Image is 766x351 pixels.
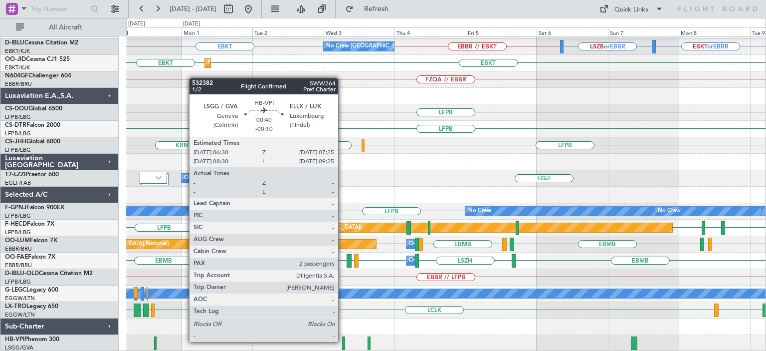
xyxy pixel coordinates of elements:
[326,39,493,54] div: No Crew [GEOGRAPHIC_DATA] ([GEOGRAPHIC_DATA] National)
[5,254,28,260] span: OO-FAE
[466,27,537,36] div: Fri 5
[394,27,466,36] div: Thu 4
[537,27,608,36] div: Sat 6
[204,204,362,219] div: Planned Maint [GEOGRAPHIC_DATA] ([GEOGRAPHIC_DATA])
[5,47,30,55] a: EBKT/KJK
[341,1,400,17] button: Refresh
[184,171,322,186] div: Owner [GEOGRAPHIC_DATA] ([GEOGRAPHIC_DATA])
[608,27,679,36] div: Sun 7
[5,287,26,293] span: G-LEGC
[5,172,25,178] span: T7-LZZI
[5,295,35,302] a: EGGW/LTN
[183,20,200,28] div: [DATE]
[594,1,668,17] button: Quick Links
[204,220,362,235] div: Planned Maint [GEOGRAPHIC_DATA] ([GEOGRAPHIC_DATA])
[5,56,70,62] a: OO-JIDCessna CJ1 525
[5,271,39,277] span: D-IBLU-OLD
[207,55,324,70] div: Planned Maint Kortrijk-[GEOGRAPHIC_DATA]
[5,271,93,277] a: D-IBLU-OLDCessna Citation M2
[468,204,491,219] div: No Crew
[5,337,24,343] span: HB-VPI
[5,64,30,71] a: EBKT/KJK
[5,122,26,128] span: CS-DTR
[5,40,78,46] a: D-IBLUCessna Citation M2
[5,139,60,145] a: CS-JHHGlobal 6000
[5,221,54,227] a: F-HECDFalcon 7X
[409,253,477,268] div: Owner Melsbroek Air Base
[5,254,55,260] a: OO-FAEFalcon 7X
[5,172,59,178] a: T7-LZZIPraetor 600
[658,204,681,219] div: No Crew
[614,5,648,15] div: Quick Links
[5,40,24,46] span: D-IBLU
[5,56,26,62] span: OO-JID
[679,27,750,36] div: Mon 8
[5,304,26,310] span: LX-TRO
[5,113,31,121] a: LFPB/LBG
[5,106,62,112] a: CS-DOUGlobal 6500
[5,73,28,79] span: N604GF
[5,205,64,211] a: F-GPNJFalcon 900EX
[5,205,26,211] span: F-GPNJ
[5,238,30,244] span: OO-LUM
[5,229,31,236] a: LFPB/LBG
[324,27,395,36] div: Wed 3
[5,212,31,220] a: LFPB/LBG
[5,311,35,319] a: EGGW/LTN
[5,304,58,310] a: LX-TROLegacy 650
[5,278,31,286] a: LFPB/LBG
[5,130,31,137] a: LFPB/LBG
[5,139,26,145] span: CS-JHH
[252,27,324,36] div: Tue 2
[5,73,71,79] a: N604GFChallenger 604
[5,146,31,154] a: LFPB/LBG
[170,4,216,13] span: [DATE] - [DATE]
[5,238,57,244] a: OO-LUMFalcon 7X
[5,122,60,128] a: CS-DTRFalcon 2000
[409,237,477,252] div: Owner Melsbroek Air Base
[30,1,88,16] input: Trip Number
[26,24,105,31] span: All Aircraft
[5,337,59,343] a: HB-VPIPhenom 300
[5,106,28,112] span: CS-DOU
[5,262,32,269] a: EBBR/BRU
[5,245,32,253] a: EBBR/BRU
[5,221,27,227] span: F-HECD
[182,27,253,36] div: Mon 1
[110,27,182,36] div: Sun 31
[356,5,397,12] span: Refresh
[5,287,58,293] a: G-LEGCLegacy 600
[11,19,108,35] button: All Aircraft
[156,176,162,180] img: arrow-gray.svg
[128,20,145,28] div: [DATE]
[5,179,31,187] a: EGLF/FAB
[5,80,32,88] a: EBBR/BRU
